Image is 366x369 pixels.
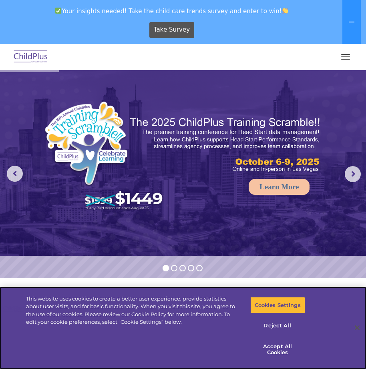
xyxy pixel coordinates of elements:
button: Accept All Cookies [250,338,305,361]
button: Reject All [250,317,305,334]
a: Take Survey [149,22,195,38]
button: Cookies Settings [250,297,305,314]
img: ChildPlus by Procare Solutions [12,48,50,66]
button: Close [348,319,366,337]
span: Take Survey [154,23,190,37]
img: ✅ [55,8,61,14]
a: Learn More [249,179,310,195]
span: Your insights needed! Take the child care trends survey and enter to win! [3,3,341,19]
img: 👏 [282,8,288,14]
div: This website uses cookies to create a better user experience, provide statistics about user visit... [26,295,239,326]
